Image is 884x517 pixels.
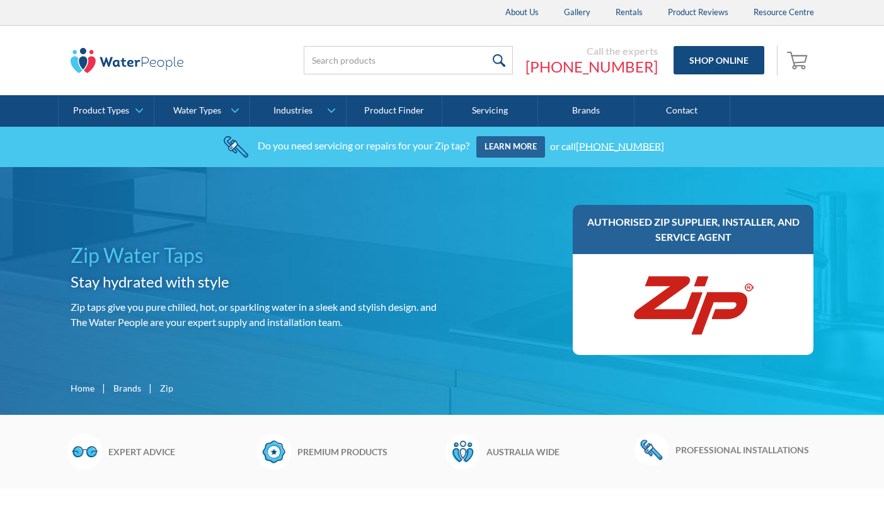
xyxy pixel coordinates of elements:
img: Glasses [67,434,102,469]
h6: Premium products [297,445,439,458]
a: Product Types [59,95,154,127]
a: Brands [113,381,141,395]
img: Waterpeople Symbol [445,434,480,469]
a: Water Types [154,95,250,127]
h3: Authorised Zip supplier, installer, and service agent [585,214,801,245]
div: or call [550,139,664,151]
img: Badge [256,434,291,469]
div: | [147,380,154,395]
div: | [101,380,107,395]
div: Zip [160,381,173,395]
img: Wrench [634,434,669,465]
a: [PHONE_NUMBER] [525,57,658,76]
p: Zip taps give you pure chilled, hot, or sparkling water in a sleek and stylish design. and The Wa... [71,299,437,330]
a: Servicing [442,95,538,127]
h6: Professional installations [675,443,817,456]
input: Search products [304,46,513,74]
h6: Australia wide [486,445,628,458]
h2: Stay hydrated with style [71,270,437,293]
a: Brands [538,95,634,127]
a: [PHONE_NUMBER] [576,139,664,151]
div: Product Types [73,105,129,116]
a: Home [71,381,95,395]
a: Contact [634,95,730,127]
h1: Zip Water Taps [71,240,437,270]
a: Industries [250,95,345,127]
a: Learn more [476,136,545,158]
a: Open empty cart [784,45,814,76]
div: Water Types [173,105,221,116]
div: Industries [273,105,313,116]
img: Zip [630,267,756,342]
img: The Water People [71,48,184,73]
a: Product Finder [347,95,442,127]
div: Call the experts [525,45,658,57]
a: Shop Online [674,46,764,74]
img: shopping cart [787,50,811,70]
h6: Expert advice [108,445,250,458]
div: Do you need servicing or repairs for your Zip tap? [258,139,469,151]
